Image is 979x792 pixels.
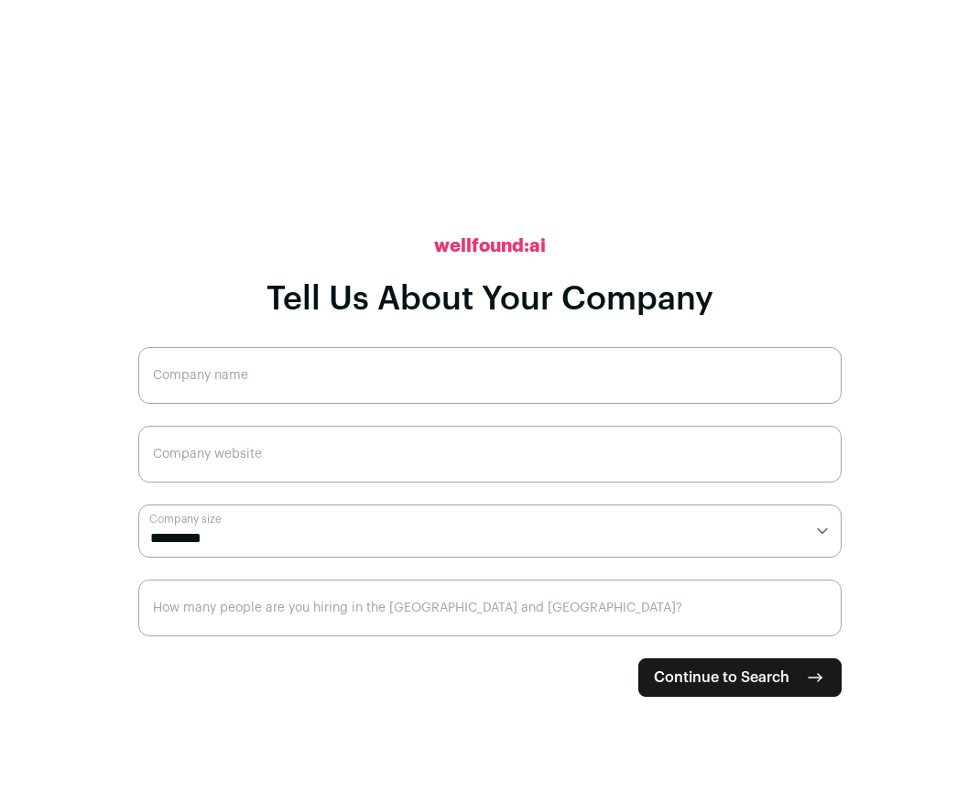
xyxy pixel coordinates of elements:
input: How many people are you hiring in the US and Canada? [138,580,842,636]
h1: Tell Us About Your Company [267,281,713,318]
input: Company name [138,347,842,404]
h2: wellfound:ai [434,233,546,259]
input: Company website [138,426,842,483]
span: Continue to Search [654,667,789,689]
button: Continue to Search [638,658,842,697]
